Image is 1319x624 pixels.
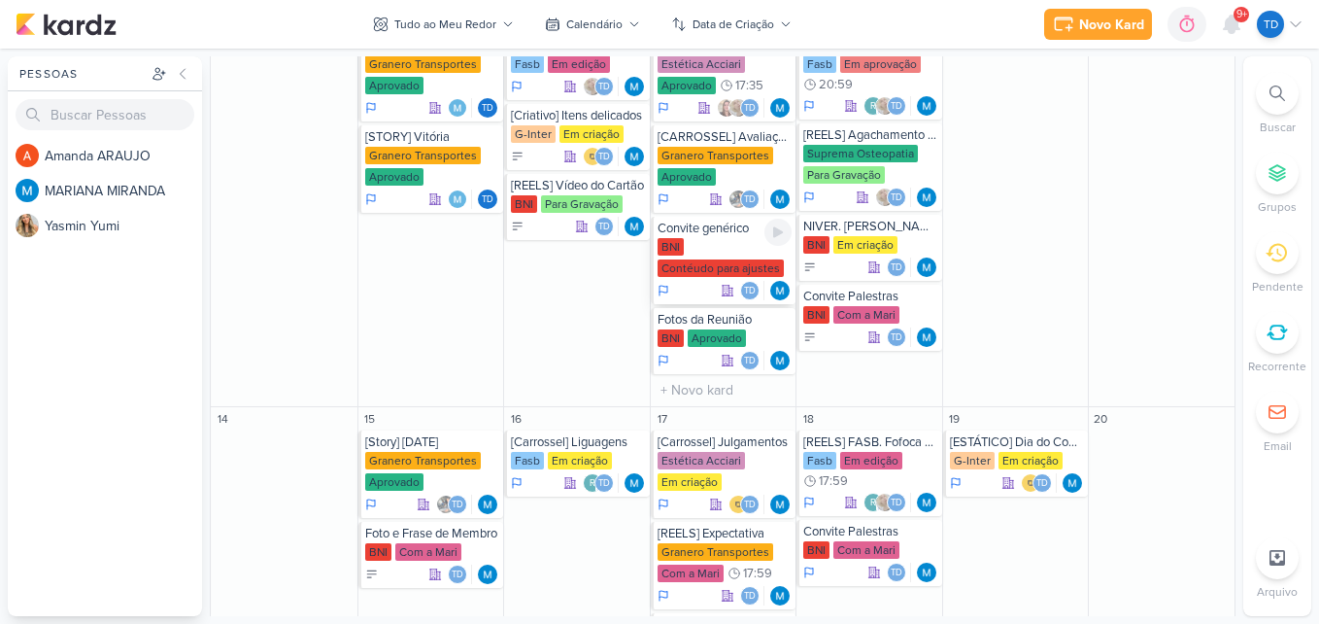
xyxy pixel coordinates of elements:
img: MARIANA MIRANDA [625,217,644,236]
div: BNI [658,329,684,347]
div: Y a s m i n Y u m i [45,216,202,236]
div: BNI [365,543,391,561]
img: Sarah Violante [875,96,895,116]
div: Granero Transportes [658,543,773,561]
div: Thais de carvalho [887,563,906,582]
p: Td [598,479,610,489]
div: BNI [803,236,829,254]
div: A Fazer [803,330,817,344]
div: G-Inter [950,452,995,469]
div: Colaboradores: Thais de carvalho [740,586,764,606]
img: MARIANA MIRANDA [917,328,936,347]
img: MARIANA MIRANDA [770,351,790,370]
img: MARIANA MIRANDA [625,147,644,166]
div: Thais de carvalho [740,586,760,606]
div: A Fazer [803,260,817,274]
div: A m a n d a A R A U J O [45,146,202,166]
div: Colaboradores: Tatiane Acciari, Sarah Violante, Thais de carvalho [717,98,764,118]
p: Td [598,153,610,162]
p: Td [1264,16,1278,33]
div: Colaboradores: Sarah Violante, Thais de carvalho [875,188,911,207]
div: [REELS] FASB. Fofoca acadêmica [803,434,938,450]
div: [Carrossel] Julgamentos [658,434,793,450]
img: MARIANA MIRANDA [770,281,790,300]
div: Fotos da Reunião [658,312,793,328]
div: Responsável: MARIANA MIRANDA [625,147,644,166]
div: Convite Palestras [803,524,938,539]
div: Responsável: MARIANA MIRANDA [478,495,497,514]
img: MARIANA MIRANDA [478,565,497,584]
p: Td [891,263,902,273]
img: Everton Granero [728,190,748,209]
div: 18 [798,409,818,429]
div: Thais de carvalho [887,96,906,116]
div: Colaboradores: Everton Granero, Thais de carvalho [728,190,764,209]
div: Em Andamento [658,100,669,116]
div: Thais de carvalho [448,495,467,514]
div: A Fazer [511,220,524,233]
p: Td [598,223,610,232]
p: Td [482,195,493,205]
div: Em Andamento [365,497,377,512]
input: Buscar Pessoas [16,99,194,130]
div: 15 [360,409,380,429]
div: Responsável: MARIANA MIRANDA [625,473,644,493]
span: 9+ [1236,7,1247,22]
p: Td [482,104,493,114]
div: Colaboradores: IDBOX - Agência de Design, Thais de carvalho [728,495,764,514]
div: Colaboradores: IDBOX - Agência de Design, Thais de carvalho [1021,473,1057,493]
div: Aprovado [365,77,423,94]
img: MARIANA MIRANDA [770,190,790,209]
div: Colaboradores: roberta.pecora@fasb.com.br, Sarah Violante, Thais de carvalho [863,96,911,116]
img: MARIANA MIRANDA [917,258,936,277]
div: Responsável: Thais de carvalho [478,98,497,118]
div: Convite Palestras [803,289,938,304]
div: Thais de carvalho [887,493,906,512]
li: Ctrl + F [1243,72,1311,136]
div: Colaboradores: Thais de carvalho [740,281,764,300]
div: Responsável: MARIANA MIRANDA [770,190,790,209]
div: Thais de carvalho [740,281,760,300]
div: Colaboradores: Thais de carvalho [594,217,619,236]
p: Td [891,333,902,343]
div: Em Andamento [658,497,669,512]
div: Thais de carvalho [887,328,906,347]
p: Pendente [1252,278,1303,295]
div: [Criativo] Itens delicados [511,108,646,123]
div: Contéudo para ajustes [658,260,784,277]
div: Colaboradores: MARIANA MIRANDA [448,98,472,118]
div: Em Andamento [511,475,523,491]
div: Em Andamento [803,565,815,580]
div: 17 [653,409,672,429]
div: 16 [506,409,525,429]
div: Em Andamento [658,353,669,368]
p: Email [1264,437,1292,455]
p: Td [891,499,902,508]
div: Em Andamento [365,191,377,207]
div: 20 [1091,409,1110,429]
div: Em Andamento [658,191,669,207]
div: Para Gravação [541,195,623,213]
div: Granero Transportes [658,147,773,164]
img: MARIANA MIRANDA [448,190,467,209]
div: Colaboradores: MARIANA MIRANDA [448,190,472,209]
p: Buscar [1260,119,1296,136]
div: [STORY] Vitória [365,129,500,145]
div: Pessoas [16,65,148,83]
div: Em edição [548,55,610,73]
div: Responsável: MARIANA MIRANDA [917,258,936,277]
p: Arquivo [1257,583,1298,601]
img: MARIANA MIRANDA [448,98,467,118]
div: NIVER. Paulo Souza [803,219,938,234]
img: Tatiane Acciari [717,98,736,118]
div: Com a Mari [658,565,724,582]
div: Colaboradores: Thais de carvalho [887,328,911,347]
img: Yasmin Yumi [16,214,39,237]
div: Com a Mari [833,541,899,559]
img: Sarah Violante [875,493,895,512]
div: Responsável: MARIANA MIRANDA [917,493,936,512]
div: roberta.pecora@fasb.com.br [863,96,883,116]
div: Thais de carvalho [740,190,760,209]
div: Suprema Osteopatia [803,145,918,162]
div: [ESTÁTICO] Dia do Comprador [950,434,1085,450]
